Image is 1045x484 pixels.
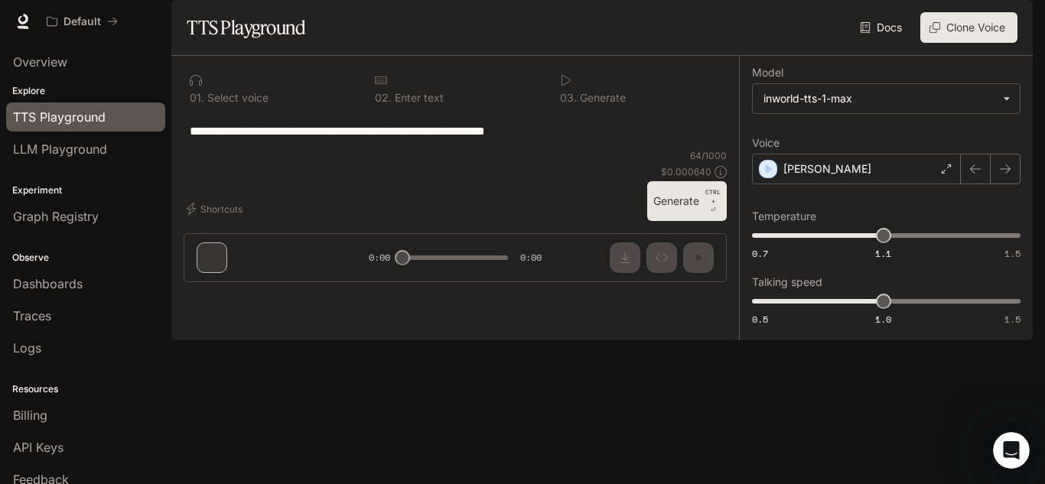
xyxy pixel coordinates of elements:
a: Docs [857,12,908,43]
p: Enter text [392,93,444,103]
p: CTRL + [705,187,721,206]
button: Shortcuts [184,197,249,221]
p: 64 / 1000 [690,149,727,162]
p: Model [752,67,783,78]
iframe: Intercom live chat [993,432,1030,469]
button: All workspaces [40,6,125,37]
span: 1.0 [875,313,891,326]
div: inworld-tts-1-max [763,91,995,106]
p: Talking speed [752,277,822,287]
span: 1.5 [1004,313,1021,326]
p: [PERSON_NAME] [783,161,871,177]
p: 0 1 . [190,93,204,103]
p: 0 3 . [560,93,577,103]
button: Clone Voice [920,12,1017,43]
p: Temperature [752,211,816,222]
span: 0.7 [752,247,768,260]
p: Default [63,15,101,28]
p: Voice [752,138,780,148]
span: 1.5 [1004,247,1021,260]
div: inworld-tts-1-max [753,84,1020,113]
h1: TTS Playground [187,12,305,43]
span: 0.5 [752,313,768,326]
p: Generate [577,93,626,103]
span: 1.1 [875,247,891,260]
p: ⏎ [705,187,721,215]
p: 0 2 . [375,93,392,103]
p: $ 0.000640 [661,165,711,178]
p: Select voice [204,93,269,103]
button: GenerateCTRL +⏎ [647,181,727,221]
